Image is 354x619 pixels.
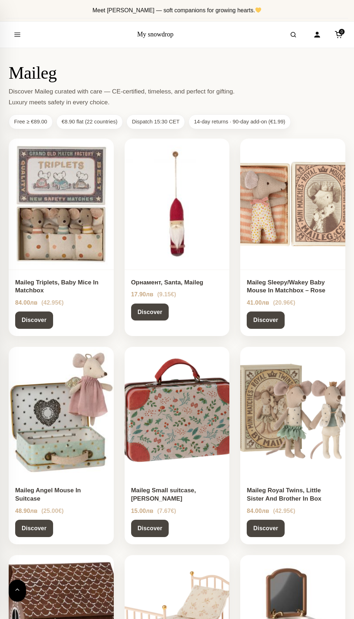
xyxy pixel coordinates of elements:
span: 15.00 [131,507,154,514]
span: лв [262,299,269,306]
span: 25.00 [43,507,62,514]
span: 41.00 [247,299,269,306]
span: лв [262,507,269,514]
span: ( ) [42,507,64,514]
div: Maileg Small suitcase, [PERSON_NAME] [131,487,223,503]
a: Account [309,27,325,43]
span: € [58,507,61,514]
a: Discover Maileg Royal Twins, Little Sister And Brother In Box [247,520,285,537]
div: Орнамент, Santa, Maileg [131,279,223,287]
span: € [171,507,174,514]
span: €8.90 flat (22 countries) [56,114,123,130]
img: куфарче [125,347,230,478]
span: лв [146,291,154,297]
h1: Maileg [9,62,345,83]
span: ( ) [157,291,176,297]
span: Meet [PERSON_NAME] — soft companions for growing hearts. [92,7,262,13]
div: Maileg Angel Mouse In Suitcase [15,487,107,503]
img: 💛 [255,7,261,13]
span: Free ≥ €89.00 [9,114,53,130]
span: 17.90 [131,291,154,297]
span: 20.96 [275,299,293,306]
span: 9.15 [159,291,174,297]
span: ( ) [273,299,295,306]
a: Discover Maileg Small suitcase, Holly [131,520,169,537]
a: My snowdrop [137,31,174,38]
span: 48.90 [15,507,38,514]
div: Maileg Sleepy/Wakey Baby Mouse In Matchbox – Rose [247,279,339,295]
span: 84.00 [15,299,38,306]
span: € [290,299,293,306]
a: Discover Maileg Triplets, Baby Мice In Matchbox [15,311,53,329]
span: лв [30,507,38,514]
span: 84.00 [247,507,269,514]
span: 42.95 [43,299,62,306]
span: лв [30,299,38,306]
span: € [171,291,174,297]
span: 14-day returns · 90-day add-on (€1.99) [189,114,291,130]
span: 0 [339,29,345,35]
p: Discover Maileg curated with care — CE-certified, timeless, and perfect for gifting. Luxury meets... [9,86,245,108]
a: Discover Maileg Angel Mouse In Suitcase [15,520,53,537]
span: 42.95 [275,507,293,514]
div: Maileg Royal Twins, Little Sister And Brother In Box [247,487,339,503]
button: Open search [283,25,303,45]
button: Open menu [7,25,27,45]
span: ( ) [42,299,64,306]
span: ( ) [273,507,295,514]
a: Discover Орнамент, Santa, Maileg [131,304,169,321]
button: Back to top [9,580,26,602]
div: Announcement [6,3,348,18]
span: € [290,507,293,514]
span: лв [146,507,154,514]
a: Discover Maileg Sleepy/Wakey Baby Mouse In Matchbox – Rose [247,311,285,329]
span: Dispatch 15:30 CET [126,114,185,130]
span: ( ) [157,507,176,514]
span: € [58,299,61,306]
div: Maileg Triplets, Baby Мice In Matchbox [15,279,107,295]
span: 7.67 [159,507,174,514]
a: Cart [331,27,347,43]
